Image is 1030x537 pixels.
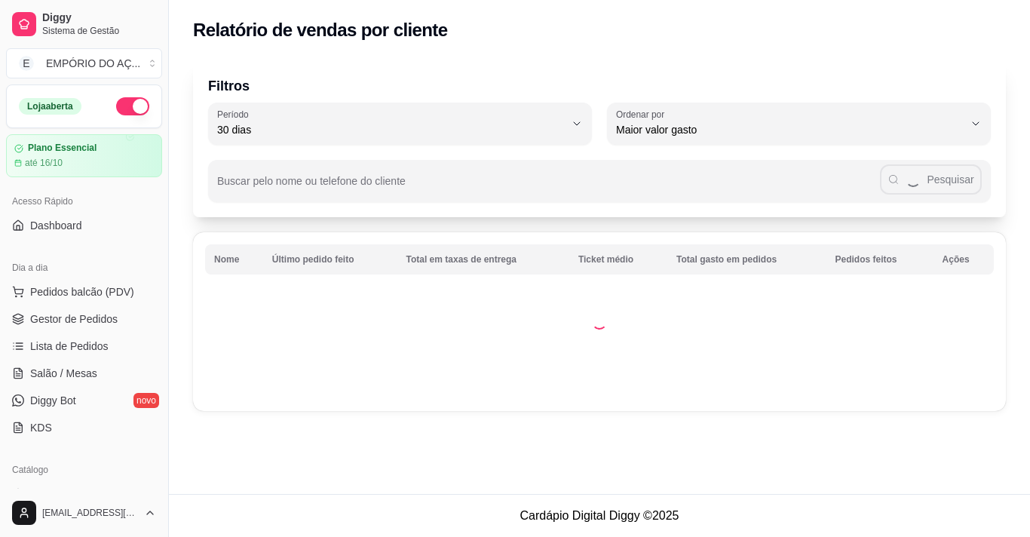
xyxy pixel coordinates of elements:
a: Diggy Botnovo [6,388,162,413]
span: Pedidos balcão (PDV) [30,284,134,299]
a: Plano Essencialaté 16/10 [6,134,162,177]
span: Produtos [30,486,72,502]
span: [EMAIL_ADDRESS][DOMAIN_NAME] [42,507,138,519]
article: até 16/10 [25,157,63,169]
input: Buscar pelo nome ou telefone do cliente [217,180,880,195]
span: Dashboard [30,218,82,233]
div: Acesso Rápido [6,189,162,213]
a: Dashboard [6,213,162,238]
a: DiggySistema de Gestão [6,6,162,42]
button: Select a team [6,48,162,78]
span: Diggy Bot [30,393,76,408]
p: Filtros [208,75,991,97]
div: EMPÓRIO DO AÇ ... [46,56,140,71]
span: 30 dias [217,122,565,137]
span: Sistema de Gestão [42,25,156,37]
a: Produtos [6,482,162,506]
span: Diggy [42,11,156,25]
article: Plano Essencial [28,143,97,154]
span: Salão / Mesas [30,366,97,381]
button: Pedidos balcão (PDV) [6,280,162,304]
label: Período [217,108,253,121]
footer: Cardápio Digital Diggy © 2025 [169,494,1030,537]
div: Loja aberta [19,98,81,115]
button: Período30 dias [208,103,592,145]
button: Alterar Status [116,97,149,115]
div: Dia a dia [6,256,162,280]
a: Salão / Mesas [6,361,162,385]
span: E [19,56,34,71]
a: KDS [6,416,162,440]
div: Catálogo [6,458,162,482]
span: Lista de Pedidos [30,339,109,354]
h2: Relatório de vendas por cliente [193,18,448,42]
span: Gestor de Pedidos [30,311,118,327]
div: Loading [592,315,607,330]
a: Gestor de Pedidos [6,307,162,331]
a: Lista de Pedidos [6,334,162,358]
button: [EMAIL_ADDRESS][DOMAIN_NAME] [6,495,162,531]
label: Ordenar por [616,108,670,121]
span: Maior valor gasto [616,122,964,137]
span: KDS [30,420,52,435]
button: Ordenar porMaior valor gasto [607,103,991,145]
